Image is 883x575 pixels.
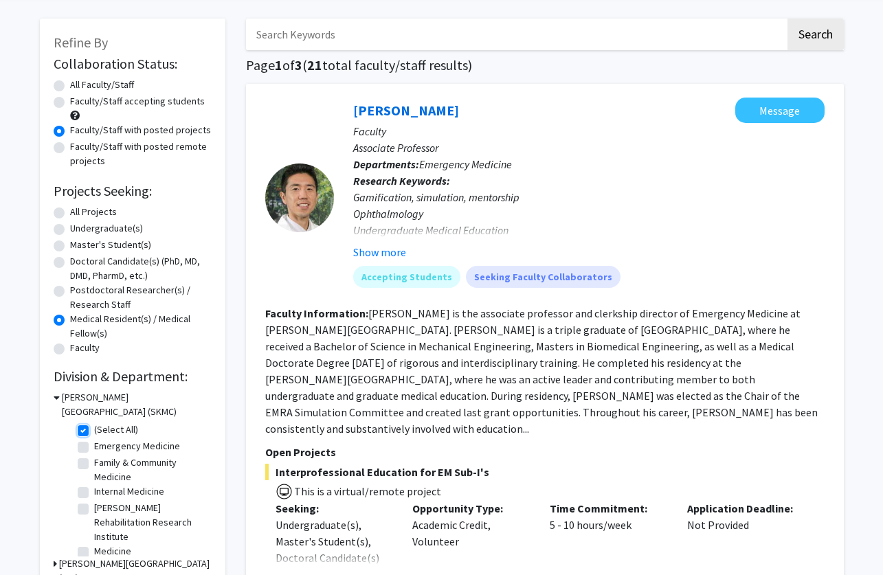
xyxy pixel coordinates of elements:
[353,174,450,188] b: Research Keywords:
[70,78,134,92] label: All Faculty/Staff
[307,56,322,74] span: 21
[787,19,844,50] button: Search
[353,157,419,171] b: Departments:
[275,56,282,74] span: 1
[353,244,406,260] button: Show more
[276,500,392,517] p: Seeking:
[70,139,212,168] label: Faculty/Staff with posted remote projects
[70,221,143,236] label: Undergraduate(s)
[54,368,212,385] h2: Division & Department:
[293,484,441,498] span: This is a virtual/remote project
[353,189,825,255] div: Gamification, simulation, mentorship Ophthalmology Undergraduate Medical Education Volunteer clinics
[70,94,205,109] label: Faculty/Staff accepting students
[550,500,667,517] p: Time Commitment:
[412,500,529,517] p: Opportunity Type:
[62,390,212,419] h3: [PERSON_NAME][GEOGRAPHIC_DATA] (SKMC)
[70,254,212,283] label: Doctoral Candidate(s) (PhD, MD, DMD, PharmD, etc.)
[265,306,818,436] fg-read-more: [PERSON_NAME] is the associate professor and clerkship director of Emergency Medicine at [PERSON_...
[246,57,844,74] h1: Page of ( total faculty/staff results)
[94,422,138,437] label: (Select All)
[70,123,211,137] label: Faculty/Staff with posted projects
[735,98,825,123] button: Message Xiao Chi Zhang
[10,513,58,565] iframe: Chat
[94,484,164,499] label: Internal Medicine
[353,123,825,139] p: Faculty
[70,341,100,355] label: Faculty
[94,501,208,544] label: [PERSON_NAME] Rehabilitation Research Institute
[265,306,368,320] b: Faculty Information:
[70,312,212,341] label: Medical Resident(s) / Medical Fellow(s)
[94,455,208,484] label: Family & Community Medicine
[265,444,825,460] p: Open Projects
[246,19,785,50] input: Search Keywords
[94,544,131,559] label: Medicine
[70,238,151,252] label: Master's Student(s)
[265,464,825,480] span: Interprofessional Education for EM Sub-I's
[295,56,302,74] span: 3
[54,34,108,51] span: Refine By
[54,56,212,72] h2: Collaboration Status:
[94,439,180,453] label: Emergency Medicine
[687,500,804,517] p: Application Deadline:
[70,205,117,219] label: All Projects
[466,266,621,288] mat-chip: Seeking Faculty Collaborators
[353,139,825,156] p: Associate Professor
[353,102,459,119] a: [PERSON_NAME]
[353,266,460,288] mat-chip: Accepting Students
[70,283,212,312] label: Postdoctoral Researcher(s) / Research Staff
[54,183,212,199] h2: Projects Seeking:
[419,157,512,171] span: Emergency Medicine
